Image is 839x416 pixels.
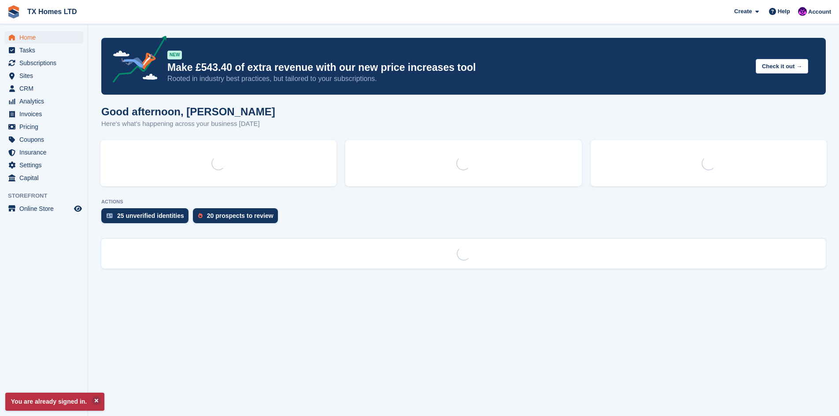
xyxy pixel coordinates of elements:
a: menu [4,82,83,95]
p: ACTIONS [101,199,826,205]
img: verify_identity-adf6edd0f0f0b5bbfe63781bf79b02c33cf7c696d77639b501bdc392416b5a36.svg [107,213,113,218]
p: Here's what's happening across your business [DATE] [101,119,275,129]
a: TX Homes LTD [24,4,81,19]
span: Subscriptions [19,57,72,69]
span: Online Store [19,202,72,215]
span: CRM [19,82,72,95]
a: menu [4,202,83,215]
span: Settings [19,159,72,171]
a: menu [4,44,83,56]
a: menu [4,95,83,107]
a: menu [4,31,83,44]
span: Create [734,7,752,16]
a: menu [4,70,83,82]
img: prospect-51fa495bee0391a8d652442698ab0144808aea92771e9ea1ae160a38d050c398.svg [198,213,203,218]
span: Analytics [19,95,72,107]
div: 25 unverified identities [117,212,184,219]
span: Capital [19,172,72,184]
div: 20 prospects to review [207,212,274,219]
a: menu [4,121,83,133]
div: NEW [167,51,182,59]
span: Invoices [19,108,72,120]
span: Coupons [19,133,72,146]
a: menu [4,133,83,146]
span: Pricing [19,121,72,133]
span: Storefront [8,191,88,200]
a: 20 prospects to review [193,208,282,228]
a: menu [4,172,83,184]
span: Tasks [19,44,72,56]
a: menu [4,108,83,120]
span: Home [19,31,72,44]
a: 25 unverified identities [101,208,193,228]
a: menu [4,146,83,158]
p: Make £543.40 of extra revenue with our new price increases tool [167,61,749,74]
a: menu [4,57,83,69]
span: Help [778,7,790,16]
img: stora-icon-8386f47178a22dfd0bd8f6a31ec36ba5ce8667c1dd55bd0f319d3a0aa187defe.svg [7,5,20,18]
h1: Good afternoon, [PERSON_NAME] [101,106,275,118]
p: You are already signed in. [5,393,104,411]
span: Sites [19,70,72,82]
p: Rooted in industry best practices, but tailored to your subscriptions. [167,74,749,84]
img: price-adjustments-announcement-icon-8257ccfd72463d97f412b2fc003d46551f7dbcb40ab6d574587a9cd5c0d94... [105,36,167,86]
a: Preview store [73,203,83,214]
span: Account [808,7,831,16]
img: Neil Riddell [798,7,807,16]
button: Check it out → [756,59,808,74]
a: menu [4,159,83,171]
span: Insurance [19,146,72,158]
